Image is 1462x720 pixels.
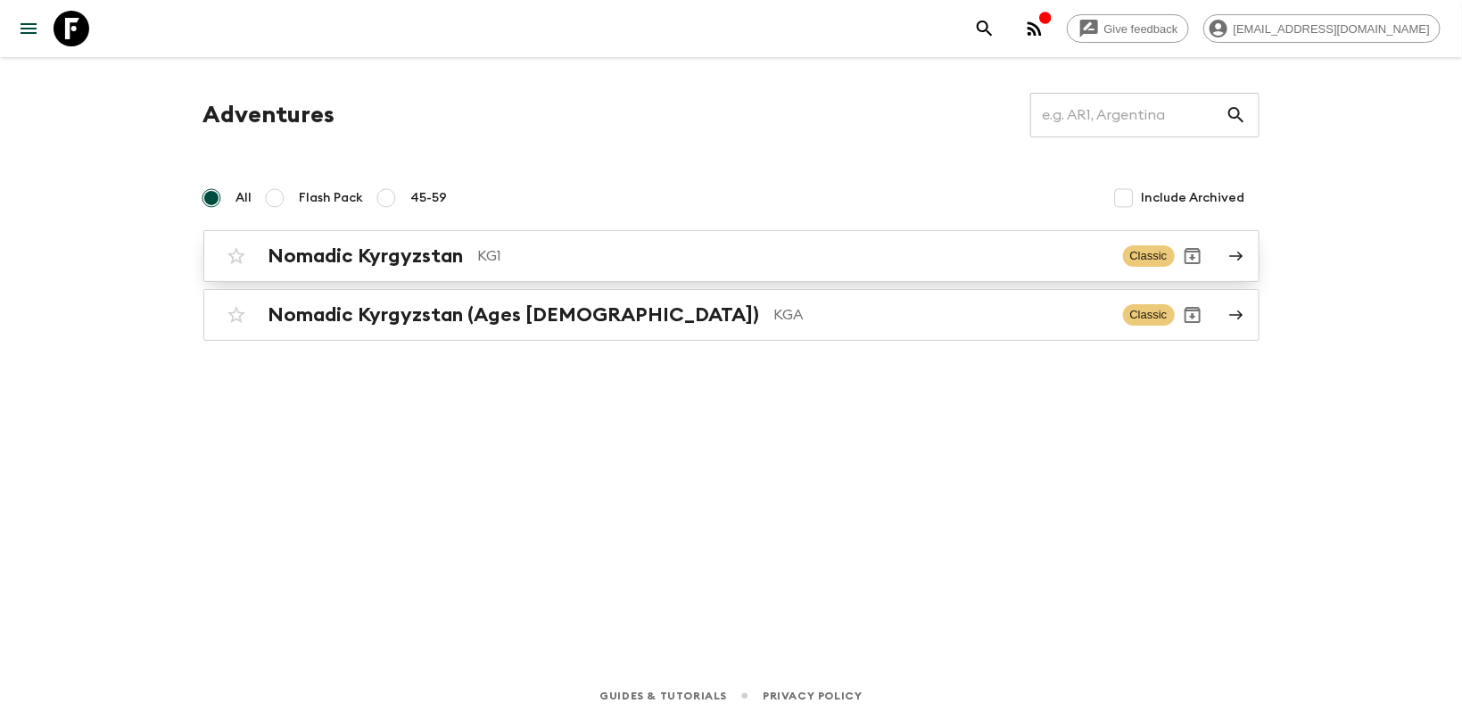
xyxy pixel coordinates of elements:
[1123,245,1175,267] span: Classic
[1203,14,1441,43] div: [EMAIL_ADDRESS][DOMAIN_NAME]
[203,97,335,133] h1: Adventures
[268,244,464,268] h2: Nomadic Kyrgyzstan
[478,245,1109,267] p: KG1
[1123,304,1175,326] span: Classic
[300,189,364,207] span: Flash Pack
[203,230,1260,282] a: Nomadic KyrgyzstanKG1ClassicArchive
[236,189,252,207] span: All
[1175,297,1210,333] button: Archive
[763,686,862,706] a: Privacy Policy
[599,686,727,706] a: Guides & Tutorials
[1175,238,1210,274] button: Archive
[11,11,46,46] button: menu
[1224,22,1440,36] span: [EMAIL_ADDRESS][DOMAIN_NAME]
[1142,189,1245,207] span: Include Archived
[774,304,1109,326] p: KGA
[203,289,1260,341] a: Nomadic Kyrgyzstan (Ages [DEMOGRAPHIC_DATA])KGAClassicArchive
[1030,90,1226,140] input: e.g. AR1, Argentina
[268,303,760,327] h2: Nomadic Kyrgyzstan (Ages [DEMOGRAPHIC_DATA])
[1094,22,1188,36] span: Give feedback
[411,189,448,207] span: 45-59
[967,11,1003,46] button: search adventures
[1067,14,1189,43] a: Give feedback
